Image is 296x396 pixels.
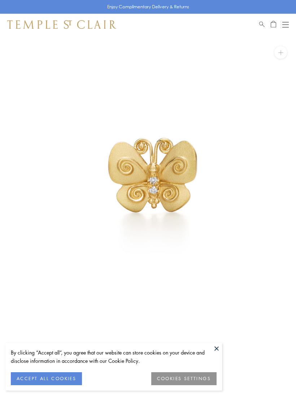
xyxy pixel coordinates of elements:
a: Open Shopping Bag [271,20,276,29]
div: By clicking “Accept all”, you agree that our website can store cookies on your device and disclos... [11,348,217,365]
button: COOKIES SETTINGS [151,372,217,385]
p: Enjoy Complimentary Delivery & Returns [107,3,189,10]
img: Temple St. Clair [7,20,116,29]
img: E18102-MINIBFLY [11,35,296,320]
a: Search [259,20,265,29]
button: Open navigation [282,20,289,29]
button: ACCEPT ALL COOKIES [11,372,82,385]
iframe: Gorgias live chat messenger [260,362,289,389]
